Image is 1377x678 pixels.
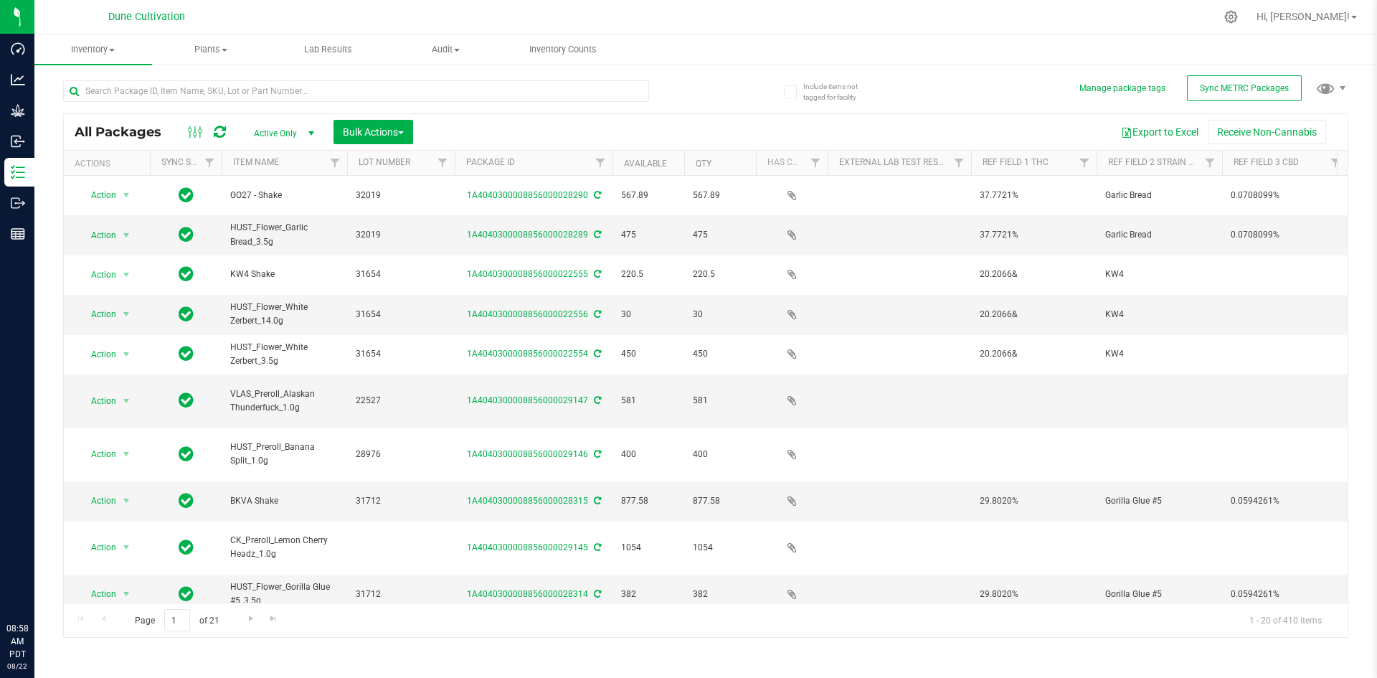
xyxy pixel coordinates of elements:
a: Filter [804,151,828,175]
span: In Sync [179,344,194,364]
span: 1054 [693,541,747,555]
span: KW4 [1105,347,1213,361]
span: Action [78,584,117,604]
a: Filter [1073,151,1097,175]
span: 450 [621,347,676,361]
span: Inventory [34,43,152,56]
span: In Sync [179,264,194,284]
a: 1A4040300008856000022556 [467,309,588,319]
button: Receive Non-Cannabis [1208,120,1326,144]
span: select [118,344,136,364]
span: 581 [693,394,747,408]
span: VLAS_Preroll_Alaskan Thunderfuck_1.0g [230,387,339,415]
span: 877.58 [621,494,676,508]
span: select [118,185,136,205]
span: select [118,265,136,285]
input: Search Package ID, Item Name, SKU, Lot or Part Number... [63,80,649,102]
span: 20.2066& [980,268,1088,281]
span: select [118,584,136,604]
a: Filter [1198,151,1222,175]
a: Go to the last page [263,609,284,628]
span: 382 [693,588,747,601]
a: Inventory Counts [504,34,622,65]
span: 1 - 20 of 410 items [1238,609,1333,631]
a: Ref Field 3 CBD [1234,157,1299,167]
span: Action [78,491,117,511]
span: 20.2066& [980,308,1088,321]
span: select [118,391,136,411]
a: Inventory [34,34,152,65]
span: In Sync [179,185,194,205]
span: Sync from Compliance System [592,449,601,459]
span: Sync from Compliance System [592,309,601,319]
span: KW4 [1105,268,1213,281]
span: Action [78,537,117,557]
a: Go to the next page [240,609,261,628]
span: 0.0708099% [1231,228,1339,242]
span: Sync from Compliance System [592,542,601,552]
span: 31712 [356,494,446,508]
span: 1054 [621,541,676,555]
span: CK_Preroll_Lemon Cherry Headz_1.0g [230,534,339,561]
a: Package ID [466,157,515,167]
a: Sync Status [161,157,217,167]
a: Filter [1324,151,1348,175]
span: 31654 [356,308,446,321]
iframe: Resource center [14,563,57,606]
p: 08/22 [6,661,28,672]
span: Gorilla Glue #5 [1105,588,1213,601]
span: Action [78,444,117,464]
a: 1A4040300008856000029145 [467,542,588,552]
span: 567.89 [621,189,676,202]
span: Action [78,265,117,285]
span: HUST_Flower_Garlic Bread_3.5g [230,221,339,248]
span: 31654 [356,347,446,361]
a: Filter [589,151,612,175]
span: select [118,225,136,245]
iframe: Resource center unread badge [42,561,60,578]
span: Sync from Compliance System [592,496,601,506]
a: Ref Field 1 THC [983,157,1049,167]
span: Action [78,185,117,205]
a: Lab Results [270,34,387,65]
span: 0.0594261% [1231,588,1339,601]
span: Dune Cultivation [108,11,185,23]
span: select [118,491,136,511]
a: Filter [431,151,455,175]
inline-svg: Analytics [11,72,25,87]
a: 1A4040300008856000022554 [467,349,588,359]
span: 877.58 [693,494,747,508]
span: In Sync [179,225,194,245]
span: Sync METRC Packages [1200,83,1289,93]
span: In Sync [179,444,194,464]
span: KW4 Shake [230,268,339,281]
span: Action [78,391,117,411]
span: 220.5 [693,268,747,281]
span: 29.8020% [980,494,1088,508]
a: 1A4040300008856000022555 [467,269,588,279]
span: In Sync [179,584,194,604]
span: Sync from Compliance System [592,589,601,599]
a: Plants [152,34,270,65]
span: Include items not tagged for facility [803,81,875,103]
span: 220.5 [621,268,676,281]
span: HUST_Flower_White Zerbert_3.5g [230,341,339,368]
span: 22527 [356,394,446,408]
span: Sync from Compliance System [592,349,601,359]
span: 32019 [356,189,446,202]
span: Garlic Bread [1105,228,1213,242]
span: 30 [621,308,676,321]
span: Sync from Compliance System [592,230,601,240]
a: Filter [947,151,971,175]
span: 28976 [356,448,446,461]
span: 382 [621,588,676,601]
div: Manage settings [1222,10,1240,24]
a: External Lab Test Result [839,157,952,167]
span: All Packages [75,124,176,140]
span: HUST_Flower_White Zerbert_14.0g [230,301,339,328]
button: Export to Excel [1112,120,1208,144]
a: Qty [696,159,711,169]
span: Lab Results [285,43,372,56]
span: Action [78,304,117,324]
span: GO27 - Shake [230,189,339,202]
